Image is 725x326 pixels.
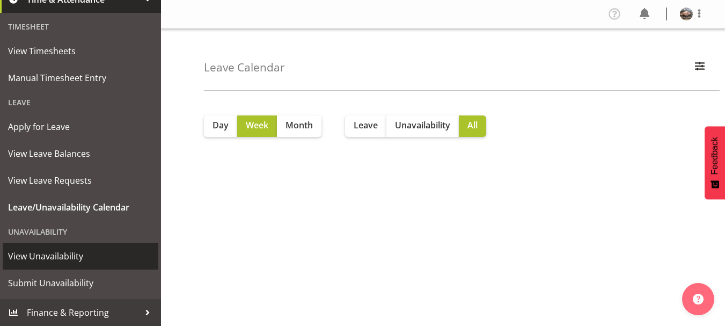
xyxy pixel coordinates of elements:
span: Week [246,119,268,132]
img: help-xxl-2.png [693,294,704,305]
a: Manual Timesheet Entry [3,64,158,91]
div: Unavailability [3,221,158,243]
span: Submit Unavailability [8,275,153,291]
h4: Leave Calendar [204,61,285,74]
span: Finance & Reporting [27,305,140,321]
button: Month [277,115,321,137]
span: View Leave Balances [8,146,153,162]
img: lindsay-holland6d975a4b06d72750adc3751bbfb7dc9f.png [680,8,693,20]
a: View Leave Requests [3,167,158,194]
span: View Unavailability [8,248,153,264]
button: Feedback - Show survey [705,126,725,199]
button: Filter Employees [689,56,711,79]
span: View Timesheets [8,43,153,59]
a: View Unavailability [3,243,158,270]
a: Submit Unavailability [3,270,158,296]
button: Week [237,115,277,137]
span: View Leave Requests [8,172,153,189]
button: Leave [345,115,386,137]
span: Manual Timesheet Entry [8,70,153,86]
span: Leave [354,119,378,132]
span: Unavailability [395,119,450,132]
a: View Timesheets [3,38,158,64]
span: Month [285,119,313,132]
button: All [459,115,486,137]
button: Day [204,115,237,137]
a: Leave/Unavailability Calendar [3,194,158,221]
div: Timesheet [3,16,158,38]
span: All [467,119,478,132]
span: Apply for Leave [8,119,153,135]
a: Apply for Leave [3,113,158,140]
span: Feedback [710,137,720,175]
span: Leave/Unavailability Calendar [8,199,153,215]
span: Day [213,119,229,132]
button: Unavailability [386,115,459,137]
a: View Leave Balances [3,140,158,167]
div: Leave [3,91,158,113]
